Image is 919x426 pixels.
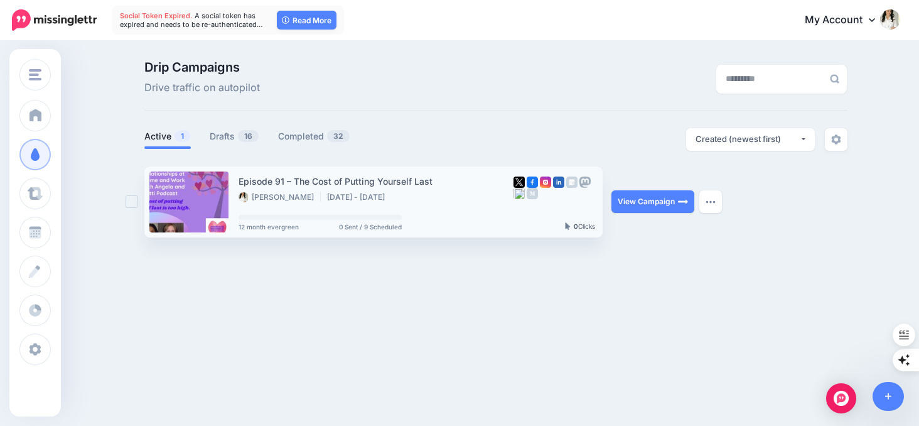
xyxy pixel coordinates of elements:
[339,224,402,230] span: 0 Sent / 9 Scheduled
[565,223,595,231] div: Clicks
[175,130,190,142] span: 1
[238,130,259,142] span: 16
[553,177,564,188] img: linkedin-square.png
[540,177,551,188] img: instagram-square.png
[120,11,193,20] span: Social Token Expired.
[696,133,800,145] div: Created (newest first)
[513,188,525,199] img: bluesky-grey-square.png
[327,192,391,202] li: [DATE] - [DATE]
[278,129,350,144] a: Completed32
[830,74,839,84] img: search-grey-6.png
[831,134,841,145] img: settings-grey.png
[527,177,538,188] img: facebook-square.png
[513,177,525,188] img: twitter-square.png
[120,11,263,29] span: A social token has expired and needs to be re-authenticated…
[574,222,578,230] b: 0
[277,11,336,30] a: Read More
[144,61,260,74] span: Drip Campaigns
[566,177,578,188] img: google_business-grey-square.png
[239,174,513,188] div: Episode 91 – The Cost of Putting Yourself Last
[239,224,299,230] span: 12 month evergreen
[678,197,688,207] img: arrow-long-right-white.png
[144,80,260,96] span: Drive traffic on autopilot
[792,5,900,36] a: My Account
[565,222,571,230] img: pointer-grey-darker.png
[29,69,41,80] img: menu.png
[686,128,815,151] button: Created (newest first)
[210,129,259,144] a: Drafts16
[527,188,538,199] img: medium-grey-square.png
[706,200,716,204] img: dots.png
[239,192,321,202] li: [PERSON_NAME]
[144,129,191,144] a: Active1
[327,130,350,142] span: 32
[579,177,591,188] img: mastodon-grey-square.png
[611,190,694,213] a: View Campaign
[826,383,856,413] div: Open Intercom Messenger
[12,9,97,31] img: Missinglettr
